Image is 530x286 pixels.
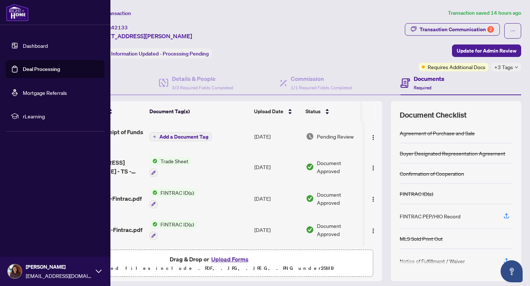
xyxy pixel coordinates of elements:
span: rLearning [23,112,99,120]
img: Document Status [306,163,314,171]
span: [EMAIL_ADDRESS][DOMAIN_NAME] [26,272,92,280]
p: Supported files include .PDF, .JPG, .JPEG, .PNG under 25 MB [52,264,368,273]
div: MLS Sold Print Out [400,235,443,243]
span: Status [305,107,321,115]
span: Requires Additional Docs [428,63,485,71]
button: Upload Forms [209,254,251,264]
button: Add a Document Tag [149,132,212,141]
img: Status Icon [149,157,158,165]
img: Document Status [306,194,314,203]
a: Mortgage Referrals [23,89,67,96]
button: Status IconFINTRAC ID(s) [149,189,197,208]
button: Open asap [501,260,523,282]
span: +3 Tags [494,63,513,71]
td: [DATE] [251,122,303,151]
span: Upload Date [254,107,283,115]
img: Logo [370,196,376,202]
span: ellipsis [510,28,515,33]
td: [DATE] [251,151,303,183]
img: Logo [370,228,376,234]
td: [DATE] [251,214,303,246]
img: logo [6,4,29,21]
td: [DATE] [251,183,303,214]
button: Logo [367,161,379,173]
img: Logo [370,165,376,171]
th: Document Tag(s) [146,101,251,122]
span: Document Checklist [400,110,467,120]
div: Buyer Designated Representation Agreement [400,149,505,157]
div: FINTRAC PEP/HIO Record [400,212,460,220]
article: Transaction saved 14 hours ago [448,9,521,17]
img: Logo [370,135,376,140]
img: Document Status [306,226,314,234]
div: Notice of Fulfillment / Waiver [400,257,465,265]
span: Document Approved [317,159,363,175]
span: down [515,65,518,69]
div: Agreement of Purchase and Sale [400,129,475,137]
span: [PERSON_NAME] [26,263,92,271]
span: FINTRAC ID(s) [158,189,197,197]
a: Dashboard [23,42,48,49]
span: 1/1 Required Fields Completed [291,85,352,90]
button: Status IconFINTRAC ID(s) [149,220,197,240]
div: FINTRAC ID(s) [400,190,433,198]
th: Status [303,101,365,122]
button: Add a Document Tag [149,132,212,142]
img: Profile Icon [8,264,22,278]
span: Trade Sheet [158,157,191,165]
a: Deal Processing [23,66,60,72]
div: 2 [487,26,494,33]
button: Logo [367,193,379,204]
img: Status Icon [149,189,158,197]
h4: Commission [291,74,352,83]
span: Document Approved [317,222,363,238]
span: Add a Document Tag [159,134,208,139]
span: Required [414,85,431,90]
button: Logo [367,224,379,236]
span: [STREET_ADDRESS][PERSON_NAME] [91,32,192,40]
span: Drag & Drop orUpload FormsSupported files include .PDF, .JPG, .JPEG, .PNG under25MB [47,250,373,277]
span: Drag & Drop or [170,254,251,264]
button: Update for Admin Review [452,44,521,57]
td: [DATE] [251,246,303,277]
span: View Transaction [92,10,131,17]
span: plus [153,135,156,139]
div: Status: [91,49,212,58]
span: 42133 [111,24,128,31]
img: Status Icon [149,220,158,228]
span: 3/3 Required Fields Completed [172,85,233,90]
span: Document Approved [317,190,363,207]
span: Information Updated - Processing Pending [111,50,209,57]
button: Transaction Communication2 [405,23,500,36]
div: Confirmation of Cooperation [400,169,464,178]
h4: Documents [414,74,444,83]
span: FINTRAC ID(s) [158,220,197,228]
span: Update for Admin Review [457,45,516,57]
button: Status IconTrade Sheet [149,157,191,177]
button: Logo [367,131,379,142]
div: Transaction Communication [420,24,494,35]
th: Upload Date [251,101,303,122]
span: Pending Review [317,132,354,140]
img: Document Status [306,132,314,140]
h4: Details & People [172,74,233,83]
